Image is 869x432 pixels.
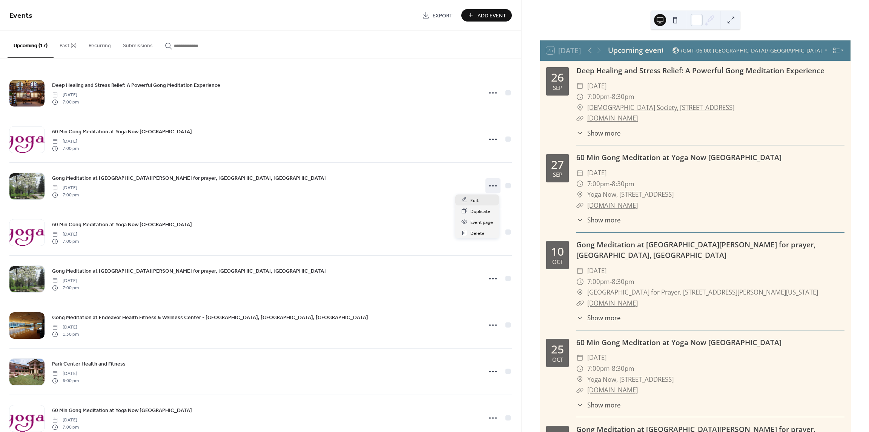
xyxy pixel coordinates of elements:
a: Deep Healing and Stress Relief: A Powerful Gong Meditation Experience [576,65,824,76]
span: (GMT-06:00) [GEOGRAPHIC_DATA]/[GEOGRAPHIC_DATA] [681,48,822,53]
div: ​ [576,363,583,374]
div: Sep [553,172,562,177]
div: ​ [576,400,583,410]
a: Gong Meditation at [GEOGRAPHIC_DATA][PERSON_NAME] for prayer, [GEOGRAPHIC_DATA], [GEOGRAPHIC_DATA] [576,239,815,261]
span: - [610,91,612,102]
a: 60 Min Gong Meditation at Yoga Now [GEOGRAPHIC_DATA] [52,127,192,136]
a: Gong Meditation at [GEOGRAPHIC_DATA][PERSON_NAME] for prayer, [GEOGRAPHIC_DATA], [GEOGRAPHIC_DATA] [52,267,326,275]
span: Event page [470,218,493,226]
button: Past (8) [54,31,83,57]
span: 8:30pm [612,276,634,287]
a: [DOMAIN_NAME] [587,386,638,394]
span: 7:00 pm [52,284,79,291]
div: ​ [576,276,583,287]
div: ​ [576,265,583,276]
span: 7:00 pm [52,424,79,430]
div: ​ [576,91,583,102]
span: Show more [587,215,620,225]
span: [DATE] [52,417,79,424]
span: 60 Min Gong Meditation at Yoga Now [GEOGRAPHIC_DATA] [52,221,192,229]
span: 8:30pm [612,363,634,374]
div: ​ [576,200,583,211]
span: [DATE] [587,265,606,276]
a: 60 Min Gong Meditation at Yoga Now [GEOGRAPHIC_DATA] [52,220,192,229]
button: Submissions [117,31,159,57]
div: ​ [576,374,583,385]
span: Park Center Health and Fitness [52,360,126,368]
span: Show more [587,313,620,322]
div: ​ [576,352,583,363]
span: Duplicate [470,207,490,215]
span: 6:00 pm [52,377,79,384]
span: [DATE] [587,81,606,92]
a: Park Center Health and Fitness [52,359,126,368]
span: [DATE] [52,185,79,191]
span: [DATE] [52,92,79,99]
a: 60 Min Gong Meditation at Yoga Now [GEOGRAPHIC_DATA] [576,337,781,347]
span: - [610,276,612,287]
a: [DOMAIN_NAME] [587,299,638,307]
span: 7:00pm [587,276,610,287]
div: ​ [576,102,583,113]
div: 25 [551,344,564,355]
a: [DOMAIN_NAME] [587,114,638,122]
div: ​ [576,81,583,92]
a: 60 Min Gong Meditation at Yoga Now [GEOGRAPHIC_DATA] [52,406,192,415]
button: ​Show more [576,215,620,225]
span: Delete [470,229,485,237]
span: 7:00pm [587,91,610,102]
div: ​ [576,189,583,200]
span: 8:30pm [612,91,634,102]
span: Show more [587,128,620,138]
a: Deep Healing and Stress Relief: A Powerful Gong Meditation Experience [52,81,220,89]
a: 60 Min Gong Meditation at Yoga Now [GEOGRAPHIC_DATA] [576,152,781,162]
a: Add Event [461,9,512,22]
div: Oct [552,357,563,363]
span: Yoga Now, [STREET_ADDRESS] [587,374,674,385]
span: 7:00 pm [52,99,79,105]
div: ​ [576,128,583,138]
div: 27 [551,159,564,170]
span: Yoga Now, [STREET_ADDRESS] [587,189,674,200]
span: 60 Min Gong Meditation at Yoga Now [GEOGRAPHIC_DATA] [52,128,192,136]
span: [DATE] [52,324,79,331]
button: ​Show more [576,400,620,410]
span: - [610,363,612,374]
div: ​ [576,313,583,322]
span: Edit [470,196,479,204]
span: - [610,179,612,190]
span: [DATE] [587,168,606,179]
span: 8:30pm [612,179,634,190]
span: Gong Meditation at Endeavor Health Fitness & Wellness Center - [GEOGRAPHIC_DATA], [GEOGRAPHIC_DAT... [52,314,368,322]
span: [DATE] [52,278,79,284]
span: [GEOGRAPHIC_DATA] for Prayer, [STREET_ADDRESS][PERSON_NAME][US_STATE] [587,287,818,298]
button: Upcoming (17) [8,31,54,58]
div: ​ [576,215,583,225]
button: ​Show more [576,313,620,322]
div: 26 [551,72,564,83]
div: ​ [576,179,583,190]
span: 7:00pm [587,179,610,190]
div: Sep [553,85,562,91]
span: [DATE] [52,231,79,238]
span: 7:00 pm [52,238,79,245]
div: ​ [576,298,583,309]
div: ​ [576,287,583,298]
span: 7:00 pm [52,191,79,198]
div: 10 [551,246,564,257]
span: Add Event [477,12,506,20]
span: [DATE] [52,370,79,377]
span: Events [9,8,32,23]
span: Deep Healing and Stress Relief: A Powerful Gong Meditation Experience [52,82,220,89]
span: Gong Meditation at [GEOGRAPHIC_DATA][PERSON_NAME] for prayer, [GEOGRAPHIC_DATA], [GEOGRAPHIC_DATA] [52,267,326,275]
span: 7:00 pm [52,145,79,152]
div: Oct [552,259,563,265]
a: [DEMOGRAPHIC_DATA] Society, [STREET_ADDRESS] [587,102,734,113]
a: Export [416,9,458,22]
a: Gong Meditation at [GEOGRAPHIC_DATA][PERSON_NAME] for prayer, [GEOGRAPHIC_DATA], [GEOGRAPHIC_DATA] [52,174,326,182]
div: ​ [576,113,583,124]
div: ​ [576,168,583,179]
button: Recurring [83,31,117,57]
